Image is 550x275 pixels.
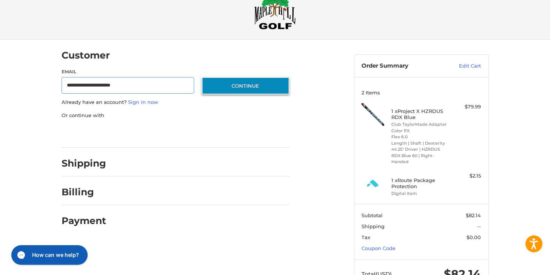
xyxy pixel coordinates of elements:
[187,127,244,140] iframe: PayPal-venmo
[362,223,385,229] span: Shipping
[62,186,106,198] h2: Billing
[362,62,443,70] h3: Order Summary
[391,134,449,140] li: Flex 6.0
[62,112,289,119] p: Or continue with
[391,177,449,190] h4: 1 x Route Package Protection
[8,243,90,267] iframe: Gorgias live chat messenger
[391,121,449,128] li: Club TaylorMade Adapter
[466,212,481,218] span: $82.14
[62,68,195,75] label: Email
[123,127,180,140] iframe: PayPal-paylater
[391,190,449,197] li: Digital Item
[59,127,116,140] iframe: PayPal-paypal
[391,128,449,134] li: Color PX
[443,62,481,70] a: Edit Cart
[391,108,449,121] h4: 1 x Project X HZRDUS RDX Blue
[451,172,481,180] div: $2.15
[477,223,481,229] span: --
[362,234,370,240] span: Tax
[467,234,481,240] span: $0.00
[62,49,110,61] h2: Customer
[451,103,481,111] div: $79.99
[62,158,106,169] h2: Shipping
[362,245,396,251] a: Coupon Code
[362,90,481,96] h3: 2 Items
[362,212,383,218] span: Subtotal
[202,77,289,94] button: Continue
[128,99,158,105] a: Sign in now
[62,99,289,106] p: Already have an account?
[62,215,106,227] h2: Payment
[391,140,449,165] li: Length | Shaft | Dexterity 44.25" Driver | HZRDUS RDX Blue 60 | Right-Handed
